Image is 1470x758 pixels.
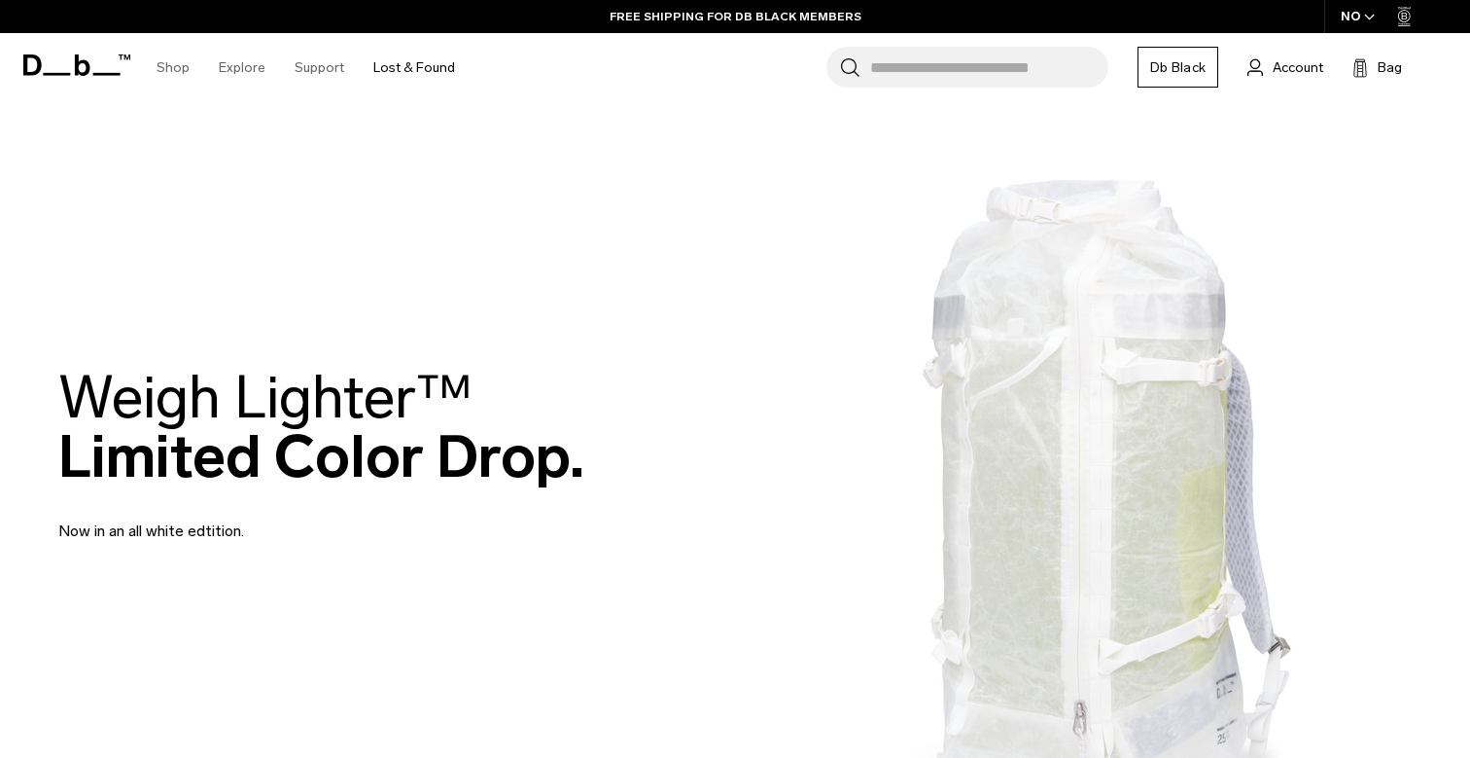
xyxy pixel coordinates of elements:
a: Account [1247,55,1323,79]
a: Lost & Found [373,33,455,102]
span: Account [1273,57,1323,78]
a: Explore [219,33,265,102]
span: Weigh Lighter™ [58,362,472,433]
a: FREE SHIPPING FOR DB BLACK MEMBERS [610,8,861,25]
span: Bag [1378,57,1402,78]
a: Shop [157,33,190,102]
h2: Limited Color Drop. [58,368,584,487]
button: Bag [1352,55,1402,79]
a: Db Black [1137,47,1218,88]
a: Support [295,33,344,102]
nav: Main Navigation [142,33,470,102]
p: Now in an all white edtition. [58,496,525,543]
